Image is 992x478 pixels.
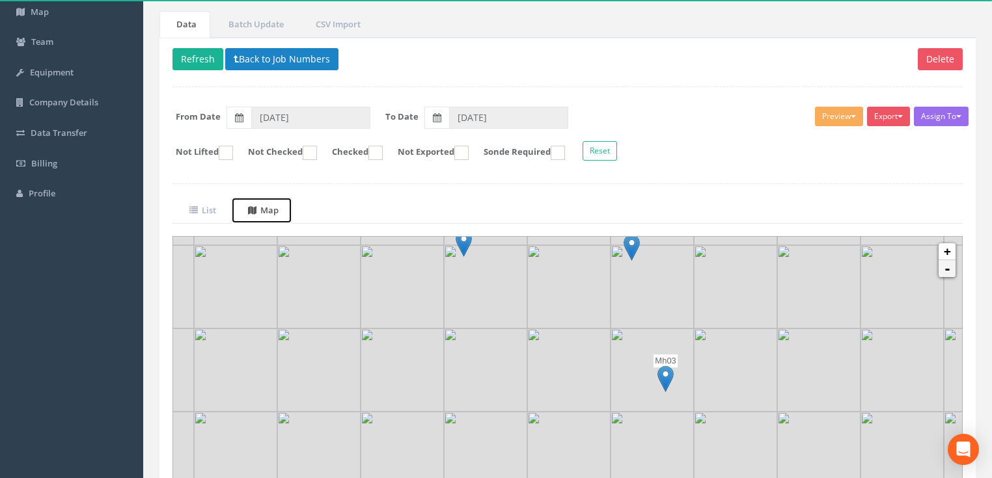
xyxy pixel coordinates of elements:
img: 318540@2x [444,245,527,328]
uib-tab-heading: List [189,204,216,216]
input: To Date [449,107,568,129]
button: Reset [583,141,617,161]
label: To Date [385,111,419,123]
uib-tab-heading: Map [248,204,279,216]
img: 318541@2x [444,328,527,412]
span: Company Details [29,96,98,108]
img: 318541@2x [277,328,361,412]
img: 318541@2x [361,328,444,412]
a: Batch Update [212,11,297,38]
span: Team [31,36,53,47]
div: ID: Mh03 Lat: 57.50148 Lon: -1.81286 [654,354,678,393]
p: Mh03 [654,354,678,367]
label: Not Checked [235,146,317,160]
img: 318540@2x [194,245,277,328]
img: 318540@2x [277,245,361,328]
a: Map [231,197,292,224]
label: Checked [319,146,383,160]
img: 318541@2x [861,328,944,412]
img: marker-icon.png [657,365,674,392]
a: CSV Import [299,11,374,38]
span: Equipment [30,66,74,78]
img: marker-icon.png [624,234,640,261]
button: Back to Job Numbers [225,48,338,70]
img: 318540@2x [611,245,694,328]
button: Export [867,107,910,126]
a: - [939,260,956,277]
label: Not Lifted [163,146,233,160]
div: ID: Mh01 Lat: 57.50178 Lon: -1.81369 [452,219,476,258]
label: From Date [176,111,221,123]
label: Not Exported [385,146,469,160]
img: 318540@2x [777,245,861,328]
button: Assign To [914,107,969,126]
label: Sonde Required [471,146,565,160]
button: Preview [815,107,863,126]
img: 318541@2x [777,328,861,412]
img: 318540@2x [694,245,777,328]
a: List [172,197,230,224]
img: 318541@2x [611,328,694,412]
img: 318541@2x [194,328,277,412]
span: Data Transfer [31,127,87,139]
img: 318541@2x [694,328,777,412]
span: Map [31,6,49,18]
button: Delete [918,48,963,70]
div: ID: Mh02 Lat: 57.50177 Lon: -1.813 [620,223,644,262]
img: 318540@2x [861,245,944,328]
div: Open Intercom Messenger [948,434,979,465]
input: From Date [251,107,370,129]
img: marker-icon.png [456,230,472,257]
span: Profile [29,187,55,199]
button: Refresh [172,48,223,70]
a: + [939,243,956,260]
img: 318541@2x [527,328,611,412]
img: 318540@2x [361,245,444,328]
img: 318540@2x [527,245,611,328]
span: Billing [31,157,57,169]
a: Data [159,11,210,38]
